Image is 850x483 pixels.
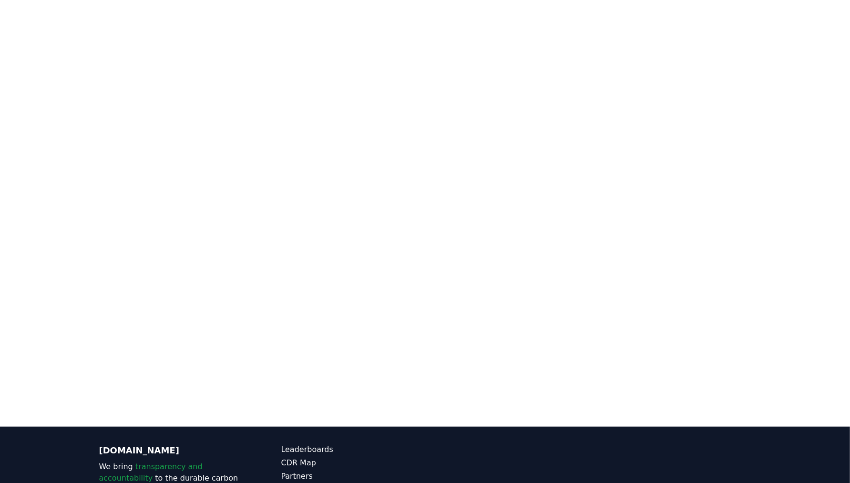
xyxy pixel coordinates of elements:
a: CDR Map [281,457,425,469]
a: Partners [281,471,425,482]
a: Leaderboards [281,444,425,455]
p: [DOMAIN_NAME] [99,444,243,457]
span: transparency and accountability [99,462,203,483]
